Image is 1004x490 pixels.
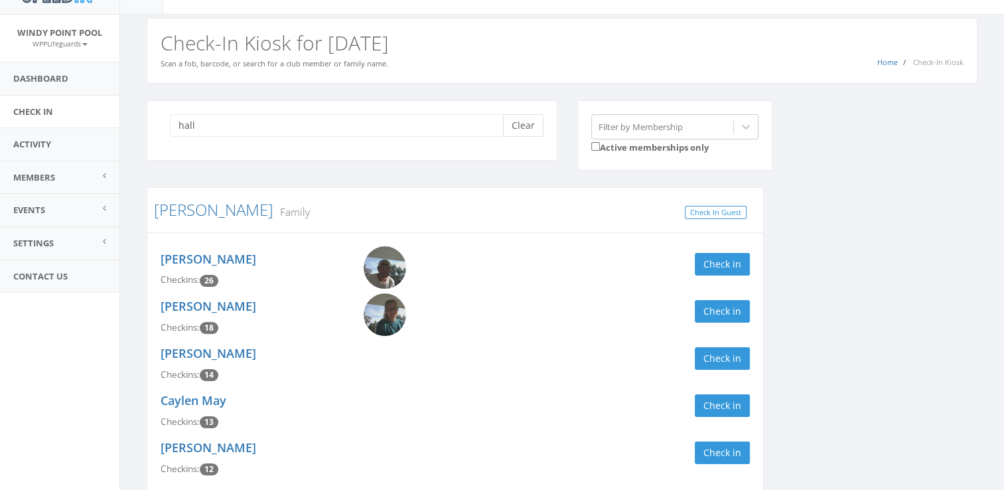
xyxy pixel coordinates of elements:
[200,416,218,428] span: Checkin count
[161,58,388,68] small: Scan a fob, barcode, or search for a club member or family name.
[695,347,750,370] button: Check in
[695,394,750,417] button: Check in
[591,139,709,154] label: Active memberships only
[161,392,226,408] a: Caylen May
[591,142,600,151] input: Active memberships only
[170,114,513,137] input: Search a name to check in
[685,206,747,220] a: Check In Guest
[13,237,54,249] span: Settings
[17,27,102,39] span: Windy Point Pool
[200,463,218,475] span: Checkin count
[33,39,88,48] small: WPPLifeguards
[695,442,750,464] button: Check in
[161,463,200,475] span: Checkins:
[695,253,750,276] button: Check in
[13,204,45,216] span: Events
[913,57,964,67] span: Check-In Kiosk
[364,293,406,336] img: Tammy_Algoe.png
[200,275,218,287] span: Checkin count
[154,199,273,220] a: [PERSON_NAME]
[161,321,200,333] span: Checkins:
[273,204,310,219] small: Family
[161,298,256,314] a: [PERSON_NAME]
[161,416,200,428] span: Checkins:
[161,345,256,361] a: [PERSON_NAME]
[13,171,55,183] span: Members
[161,440,256,455] a: [PERSON_NAME]
[161,274,200,286] span: Checkins:
[364,246,406,289] img: Jeremy_May.png
[695,300,750,323] button: Check in
[503,114,543,137] button: Clear
[599,120,683,133] div: Filter by Membership
[161,368,200,380] span: Checkins:
[33,37,88,49] a: WPPLifeguards
[200,369,218,381] span: Checkin count
[161,251,256,267] a: [PERSON_NAME]
[161,32,964,54] h2: Check-In Kiosk for [DATE]
[200,322,218,334] span: Checkin count
[13,270,68,282] span: Contact Us
[877,57,898,67] a: Home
